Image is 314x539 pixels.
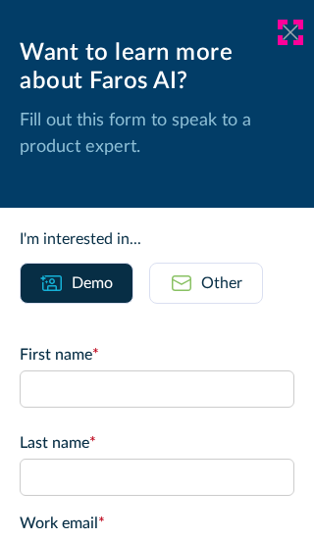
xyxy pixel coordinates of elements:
p: Fill out this form to speak to a product expert. [20,108,294,161]
label: First name [20,343,294,367]
div: Other [201,271,242,295]
label: Work email [20,512,294,535]
label: Last name [20,431,294,455]
div: Demo [72,271,113,295]
div: I'm interested in... [20,227,294,251]
div: Want to learn more about Faros AI? [20,39,294,96]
